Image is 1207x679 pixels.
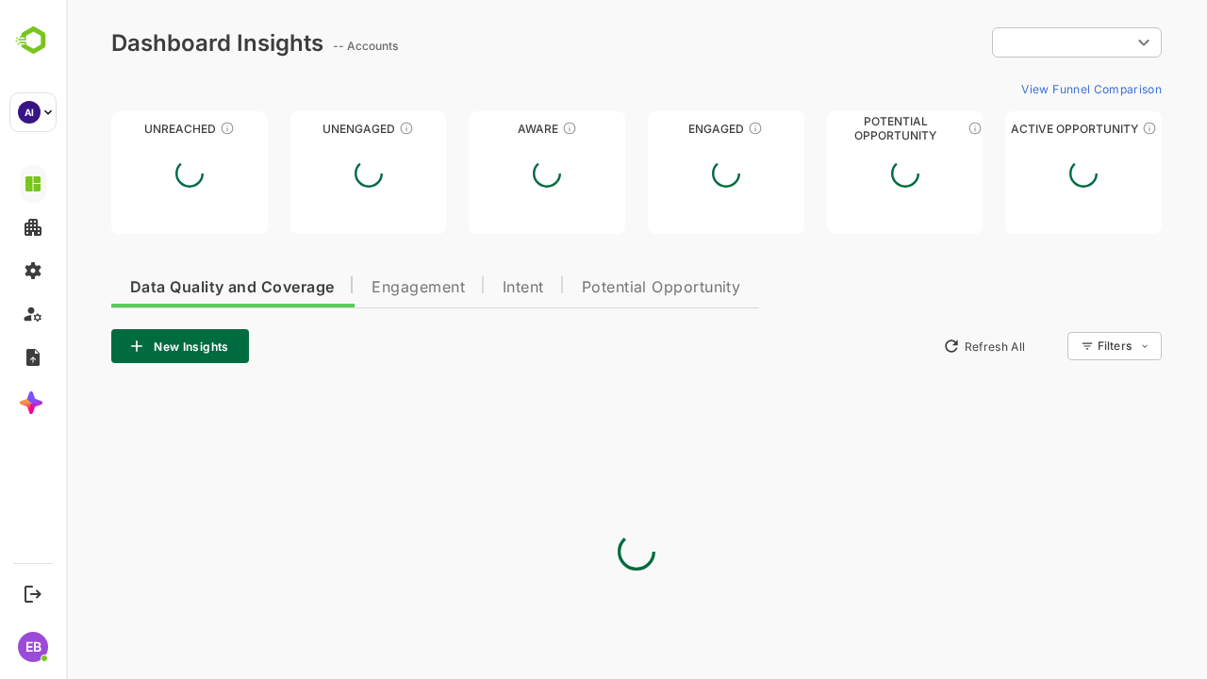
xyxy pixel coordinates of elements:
div: Unreached [45,122,202,136]
div: Unengaged [224,122,381,136]
div: Dashboard Insights [45,29,257,57]
div: Filters [1030,329,1096,363]
div: Engaged [582,122,738,136]
div: Filters [1032,339,1066,353]
div: Active Opportunity [939,122,1096,136]
span: Intent [437,280,478,295]
span: Potential Opportunity [516,280,675,295]
img: BambooboxLogoMark.f1c84d78b4c51b1a7b5f700c9845e183.svg [9,23,58,58]
button: Refresh All [868,331,967,361]
div: These accounts are warm, further nurturing would qualify them to MQAs [682,121,697,136]
div: ​ [926,25,1096,59]
div: EB [18,632,48,662]
div: These accounts have open opportunities which might be at any of the Sales Stages [1076,121,1091,136]
span: Data Quality and Coverage [64,280,268,295]
ag: -- Accounts [267,39,338,53]
div: AI [18,101,41,124]
div: These accounts have just entered the buying cycle and need further nurturing [496,121,511,136]
div: Aware [403,122,559,136]
div: These accounts are MQAs and can be passed on to Inside Sales [901,121,917,136]
div: These accounts have not been engaged with for a defined time period [154,121,169,136]
button: Logout [20,581,45,606]
div: These accounts have not shown enough engagement and need nurturing [333,121,348,136]
button: View Funnel Comparison [948,74,1096,104]
button: New Insights [45,329,183,363]
div: Potential Opportunity [761,122,918,136]
span: Engagement [306,280,399,295]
